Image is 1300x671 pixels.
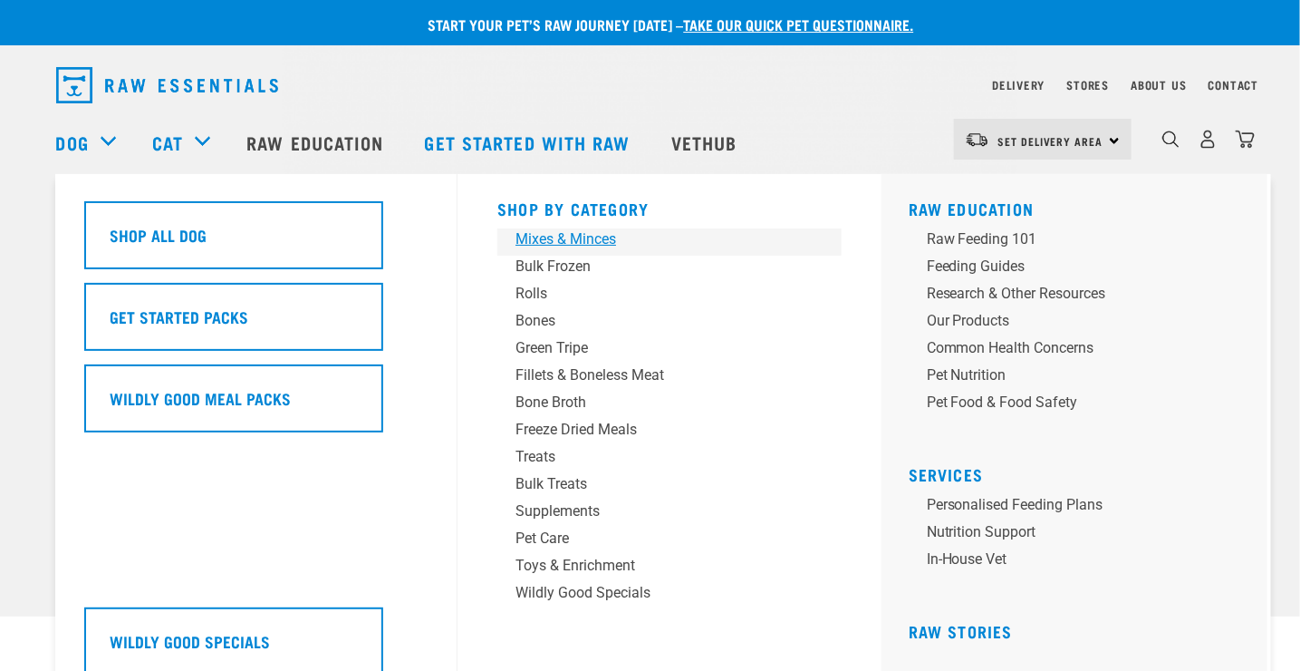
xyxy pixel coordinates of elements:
div: Supplements [515,501,798,522]
a: Raw Education [909,204,1035,213]
a: take our quick pet questionnaire. [684,20,914,28]
div: Research & Other Resources [927,283,1209,305]
img: user.png [1199,130,1218,149]
a: Green Tripe [497,337,842,365]
a: Pet Food & Food Safety [909,392,1253,419]
div: Fillets & Boneless Meat [515,365,798,386]
a: Contact [1209,82,1259,88]
a: Pet Care [497,528,842,555]
span: Set Delivery Area [998,138,1103,144]
a: Supplements [497,501,842,528]
nav: dropdown navigation [42,60,1259,111]
div: Common Health Concerns [927,337,1209,359]
h5: Services [909,465,1253,480]
a: Vethub [653,106,760,179]
a: Bone Broth [497,392,842,419]
div: Our Products [927,310,1209,332]
h5: Wildly Good Specials [111,629,271,653]
div: Wildly Good Specials [515,582,798,604]
div: Toys & Enrichment [515,555,798,577]
div: Rolls [515,283,798,305]
div: Freeze Dried Meals [515,419,798,441]
a: Bulk Treats [497,473,842,501]
img: Raw Essentials Logo [56,67,278,103]
div: Bones [515,310,798,332]
div: Pet Food & Food Safety [927,392,1209,413]
div: Pet Care [515,528,798,549]
a: Raw Education [228,106,406,179]
div: Mixes & Minces [515,229,798,250]
a: Our Products [909,310,1253,337]
div: Feeding Guides [927,256,1209,277]
img: home-icon@2x.png [1236,130,1255,149]
a: Personalised Feeding Plans [909,494,1253,521]
a: Nutrition Support [909,521,1253,549]
div: Green Tripe [515,337,798,359]
div: Treats [515,446,798,468]
a: Cat [152,129,183,156]
div: Bone Broth [515,392,798,413]
h5: Wildly Good Meal Packs [111,386,292,410]
a: Treats [497,446,842,473]
h5: Get Started Packs [111,305,249,328]
a: Bones [497,310,842,337]
a: In-house vet [909,549,1253,576]
a: Freeze Dried Meals [497,419,842,446]
div: Bulk Treats [515,473,798,495]
a: Shop All Dog [84,201,429,283]
div: Raw Feeding 101 [927,229,1209,250]
a: Pet Nutrition [909,365,1253,392]
img: van-moving.png [965,131,989,148]
img: home-icon-1@2x.png [1162,131,1180,148]
a: Common Health Concerns [909,337,1253,365]
a: Mixes & Minces [497,229,842,256]
div: Pet Nutrition [927,365,1209,386]
a: Get Started Packs [84,283,429,365]
a: Feeding Guides [909,256,1253,283]
div: Bulk Frozen [515,256,798,277]
a: Bulk Frozen [497,256,842,283]
a: Toys & Enrichment [497,555,842,582]
a: Raw Feeding 101 [909,229,1253,256]
a: Rolls [497,283,842,310]
h5: Shop All Dog [111,223,207,247]
a: Stores [1067,82,1110,88]
a: About Us [1131,82,1186,88]
h5: Shop By Category [497,199,842,214]
a: Delivery [992,82,1045,88]
a: Wildly Good Meal Packs [84,365,429,446]
a: Wildly Good Specials [497,582,842,609]
a: Research & Other Resources [909,283,1253,310]
a: Dog [56,129,89,156]
a: Fillets & Boneless Meat [497,365,842,392]
a: Get started with Raw [407,106,653,179]
a: Raw Stories [909,627,1013,636]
